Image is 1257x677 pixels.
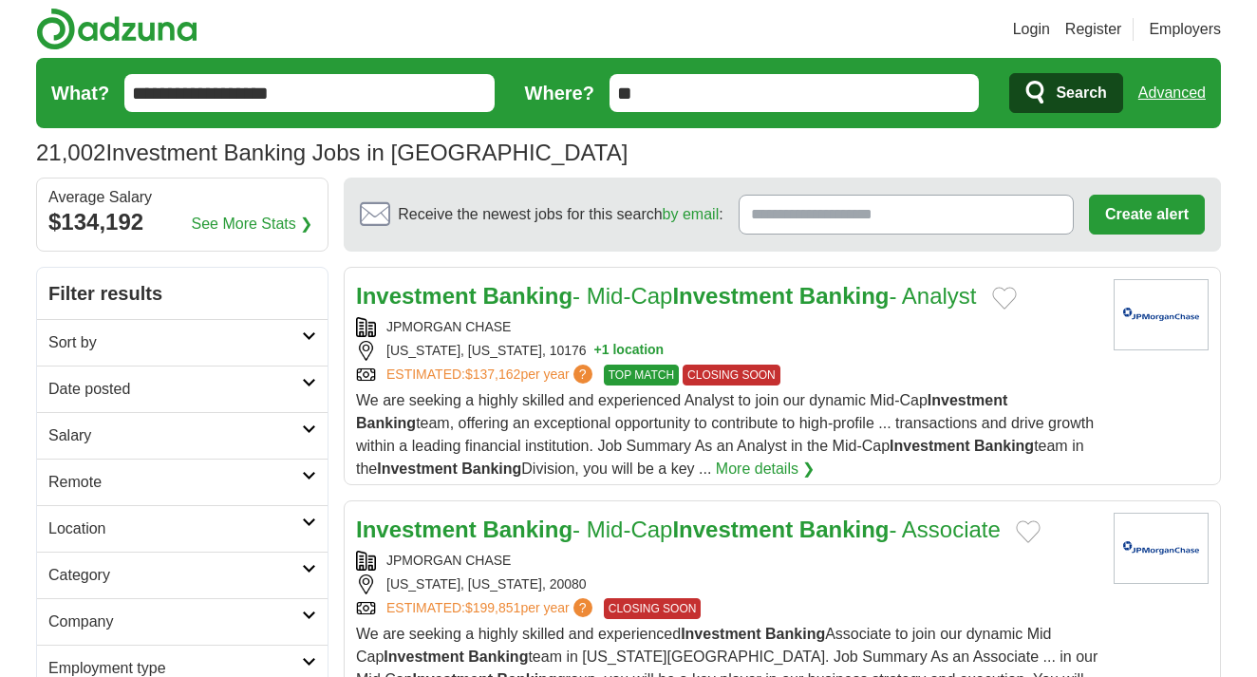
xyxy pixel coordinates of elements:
[48,190,316,205] div: Average Salary
[48,205,316,239] div: $134,192
[799,517,890,542] strong: Banking
[672,283,793,309] strong: Investment
[683,365,780,386] span: CLOSING SOON
[37,412,328,459] a: Salary
[51,79,109,107] label: What?
[36,8,197,50] img: Adzuna logo
[386,319,511,334] a: JPMORGAN CHASE
[663,206,720,222] a: by email
[48,517,302,540] h2: Location
[37,598,328,645] a: Company
[37,319,328,366] a: Sort by
[1065,18,1122,41] a: Register
[356,392,1094,477] span: We are seeking a highly skilled and experienced Analyst to join our dynamic Mid-Cap team, offerin...
[465,367,520,382] span: $137,162
[716,458,816,480] a: More details ❯
[37,459,328,505] a: Remote
[386,365,596,386] a: ESTIMATED:$137,162per year?
[192,213,313,235] a: See More Stats ❯
[36,136,105,170] span: 21,002
[1016,520,1041,543] button: Add to favorite jobs
[356,517,1001,542] a: Investment Banking- Mid-CapInvestment Banking- Associate
[974,438,1034,454] strong: Banking
[1149,18,1221,41] a: Employers
[573,598,592,617] span: ?
[573,365,592,384] span: ?
[890,438,969,454] strong: Investment
[482,517,572,542] strong: Banking
[37,366,328,412] a: Date posted
[928,392,1007,408] strong: Investment
[48,471,302,494] h2: Remote
[384,649,463,665] strong: Investment
[356,341,1098,361] div: [US_STATE], [US_STATE], 10176
[604,598,702,619] span: CLOSING SOON
[594,341,665,361] button: +1 location
[386,553,511,568] a: JPMORGAN CHASE
[48,611,302,633] h2: Company
[594,341,602,361] span: +
[398,203,722,226] span: Receive the newest jobs for this search :
[765,626,825,642] strong: Banking
[681,626,760,642] strong: Investment
[37,552,328,598] a: Category
[468,649,528,665] strong: Banking
[356,415,416,431] strong: Banking
[799,283,890,309] strong: Banking
[48,424,302,447] h2: Salary
[37,505,328,552] a: Location
[604,365,679,386] span: TOP MATCH
[1114,513,1209,584] img: JPMorgan Chase logo
[48,378,302,401] h2: Date posted
[37,268,328,319] h2: Filter results
[461,461,521,477] strong: Banking
[525,79,594,107] label: Where?
[377,461,457,477] strong: Investment
[48,331,302,354] h2: Sort by
[356,283,977,309] a: Investment Banking- Mid-CapInvestment Banking- Analyst
[386,598,596,619] a: ESTIMATED:$199,851per year?
[356,574,1098,594] div: [US_STATE], [US_STATE], 20080
[1013,18,1050,41] a: Login
[36,140,628,165] h1: Investment Banking Jobs in [GEOGRAPHIC_DATA]
[356,517,477,542] strong: Investment
[465,600,520,615] span: $199,851
[672,517,793,542] strong: Investment
[482,283,572,309] strong: Banking
[48,564,302,587] h2: Category
[356,283,477,309] strong: Investment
